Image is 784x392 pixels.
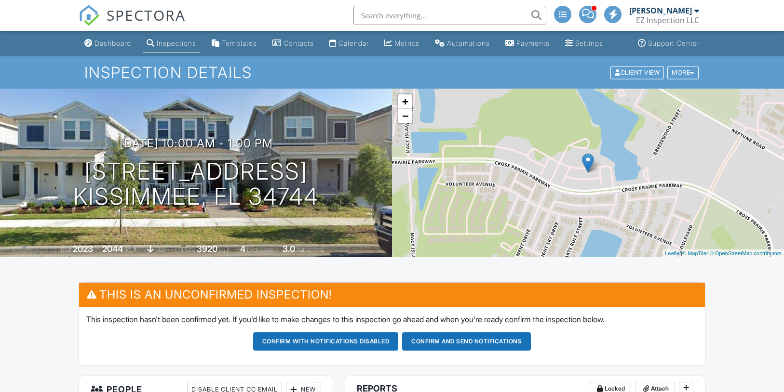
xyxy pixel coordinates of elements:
a: © OpenStreetMap contributors [710,250,782,256]
h3: This is an Unconfirmed Inspection! [79,283,705,306]
span: sq.ft. [219,246,231,253]
a: Dashboard [81,35,135,52]
span: sq. ft. [124,246,138,253]
a: Client View [609,68,666,76]
div: Automations [447,39,490,47]
div: More [667,66,699,79]
span: Lot Size [175,246,195,253]
div: 4 [240,244,245,254]
div: Calendar [338,39,369,47]
div: Payments [516,39,550,47]
h1: Inspection Details [84,64,699,81]
a: Zoom in [398,94,412,109]
div: Metrics [394,39,419,47]
a: Templates [208,35,261,52]
div: EZ Inspection LLC [636,15,699,25]
a: Metrics [380,35,423,52]
div: 3920 [197,244,217,254]
button: Confirm with notifications disabled [253,332,399,351]
button: Confirm and send notifications [402,332,531,351]
div: Inspections [157,39,196,47]
span: SPECTORA [107,5,186,25]
span: Built [61,246,71,253]
a: Leaflet [665,250,681,256]
a: Support Center [634,35,703,52]
div: 2044 [102,244,123,254]
div: Dashboard [95,39,131,47]
h3: [DATE] 10:00 am - 1:00 pm [120,137,273,150]
span: bathrooms [297,246,324,253]
div: Support Center [648,39,700,47]
span: slab [155,246,166,253]
a: Contacts [269,35,318,52]
a: SPECTORA [79,13,186,33]
a: Zoom out [398,109,412,123]
a: Calendar [325,35,373,52]
a: Settings [561,35,607,52]
div: 2023 [73,244,93,254]
div: Templates [222,39,257,47]
span: bedrooms [247,246,273,253]
div: Settings [575,39,603,47]
div: [PERSON_NAME] [629,6,692,15]
div: Client View [610,66,664,79]
div: Contacts [284,39,314,47]
a: Inspections [143,35,200,52]
h1: [STREET_ADDRESS] Kissimmee, FL 34744 [73,159,319,210]
a: Payments [501,35,554,52]
a: Automations (Advanced) [431,35,494,52]
div: | [662,249,784,258]
img: The Best Home Inspection Software - Spectora [79,5,100,26]
p: This inspection hasn't been confirmed yet. If you'd like to make changes to this inspection go ah... [86,314,698,325]
div: 3.0 [283,244,295,254]
a: © MapTiler [682,250,708,256]
input: Search everything... [353,6,546,25]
